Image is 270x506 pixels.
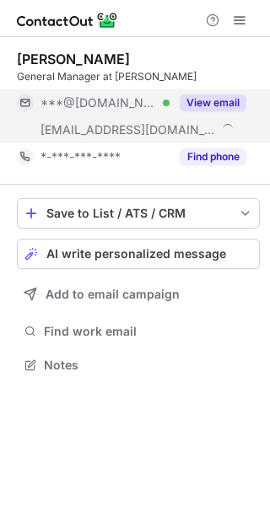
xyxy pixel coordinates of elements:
span: AI write personalized message [46,247,226,261]
span: Add to email campaign [46,288,180,301]
span: Notes [44,358,253,373]
div: [PERSON_NAME] [17,51,130,67]
button: Find work email [17,320,260,343]
button: save-profile-one-click [17,198,260,229]
button: AI write personalized message [17,239,260,269]
img: ContactOut v5.3.10 [17,10,118,30]
span: ***@[DOMAIN_NAME] [40,95,157,110]
button: Add to email campaign [17,279,260,310]
span: [EMAIL_ADDRESS][DOMAIN_NAME] [40,122,216,137]
div: General Manager at [PERSON_NAME] [17,69,260,84]
button: Notes [17,353,260,377]
div: Save to List / ATS / CRM [46,207,230,220]
button: Reveal Button [180,148,246,165]
span: Find work email [44,324,253,339]
button: Reveal Button [180,94,246,111]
